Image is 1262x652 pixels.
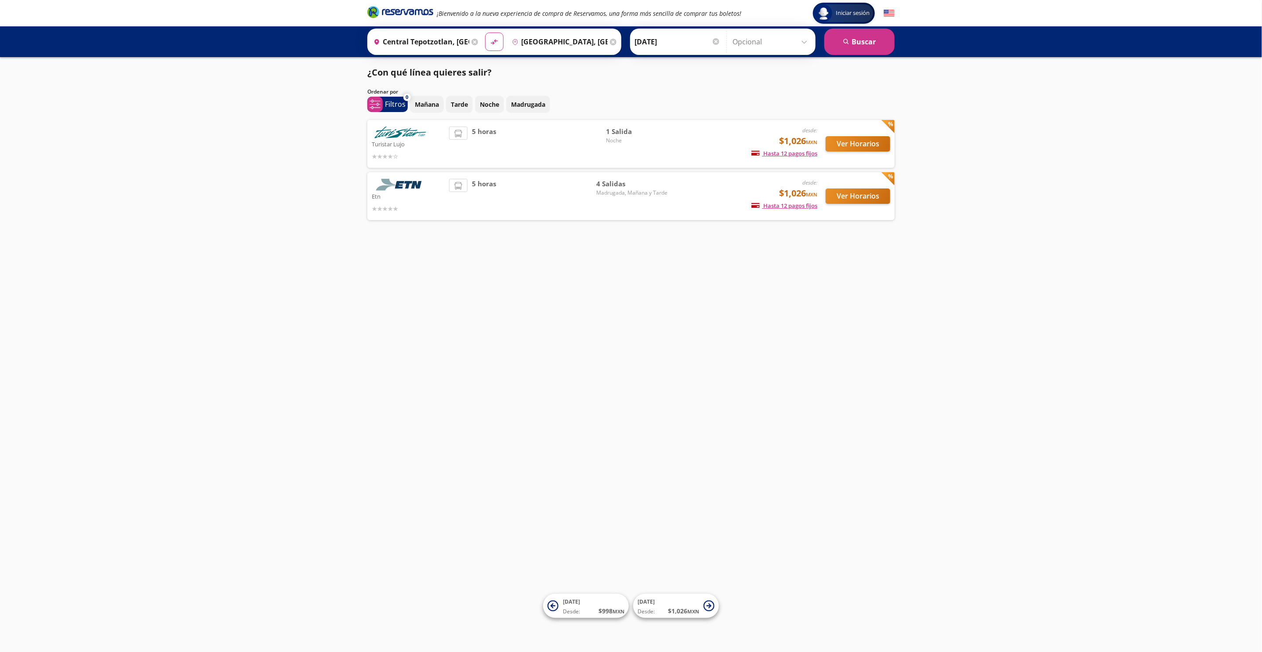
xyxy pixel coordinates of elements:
[415,100,439,109] p: Mañana
[543,594,629,618] button: [DATE]Desde:$998MXN
[446,96,473,113] button: Tarde
[638,598,655,606] span: [DATE]
[372,138,445,149] p: Turistar Lujo
[367,5,433,21] a: Brand Logo
[779,187,817,200] span: $1,026
[606,127,667,137] span: 1 Salida
[563,598,580,606] span: [DATE]
[508,31,608,53] input: Buscar Destino
[596,179,667,189] span: 4 Salidas
[832,9,873,18] span: Iniciar sesión
[826,188,890,204] button: Ver Horarios
[802,127,817,134] em: desde:
[372,179,429,191] img: Etn
[638,608,655,616] span: Desde:
[563,608,580,616] span: Desde:
[367,97,408,112] button: 0Filtros
[506,96,550,113] button: Madrugada
[367,66,492,79] p: ¿Con qué línea quieres salir?
[687,609,699,615] small: MXN
[635,31,721,53] input: Elegir Fecha
[410,96,444,113] button: Mañana
[606,137,667,145] span: Noche
[751,202,817,210] span: Hasta 12 pagos fijos
[751,149,817,157] span: Hasta 12 pagos fijos
[733,31,811,53] input: Opcional
[598,607,624,616] span: $ 998
[613,609,624,615] small: MXN
[472,179,496,214] span: 5 horas
[884,8,895,19] button: English
[824,29,895,55] button: Buscar
[372,191,445,201] p: Etn
[372,127,429,138] img: Turistar Lujo
[511,100,545,109] p: Madrugada
[367,88,398,96] p: Ordenar por
[451,100,468,109] p: Tarde
[367,5,433,18] i: Brand Logo
[406,94,409,101] span: 0
[668,607,699,616] span: $ 1,026
[475,96,504,113] button: Noche
[480,100,499,109] p: Noche
[370,31,469,53] input: Buscar Origen
[596,189,667,197] span: Madrugada, Mañana y Tarde
[385,99,406,109] p: Filtros
[472,127,496,161] span: 5 horas
[633,594,719,618] button: [DATE]Desde:$1,026MXN
[806,191,817,198] small: MXN
[806,139,817,145] small: MXN
[826,136,890,152] button: Ver Horarios
[802,179,817,186] em: desde:
[779,134,817,148] span: $1,026
[437,9,741,18] em: ¡Bienvenido a la nueva experiencia de compra de Reservamos, una forma más sencilla de comprar tus...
